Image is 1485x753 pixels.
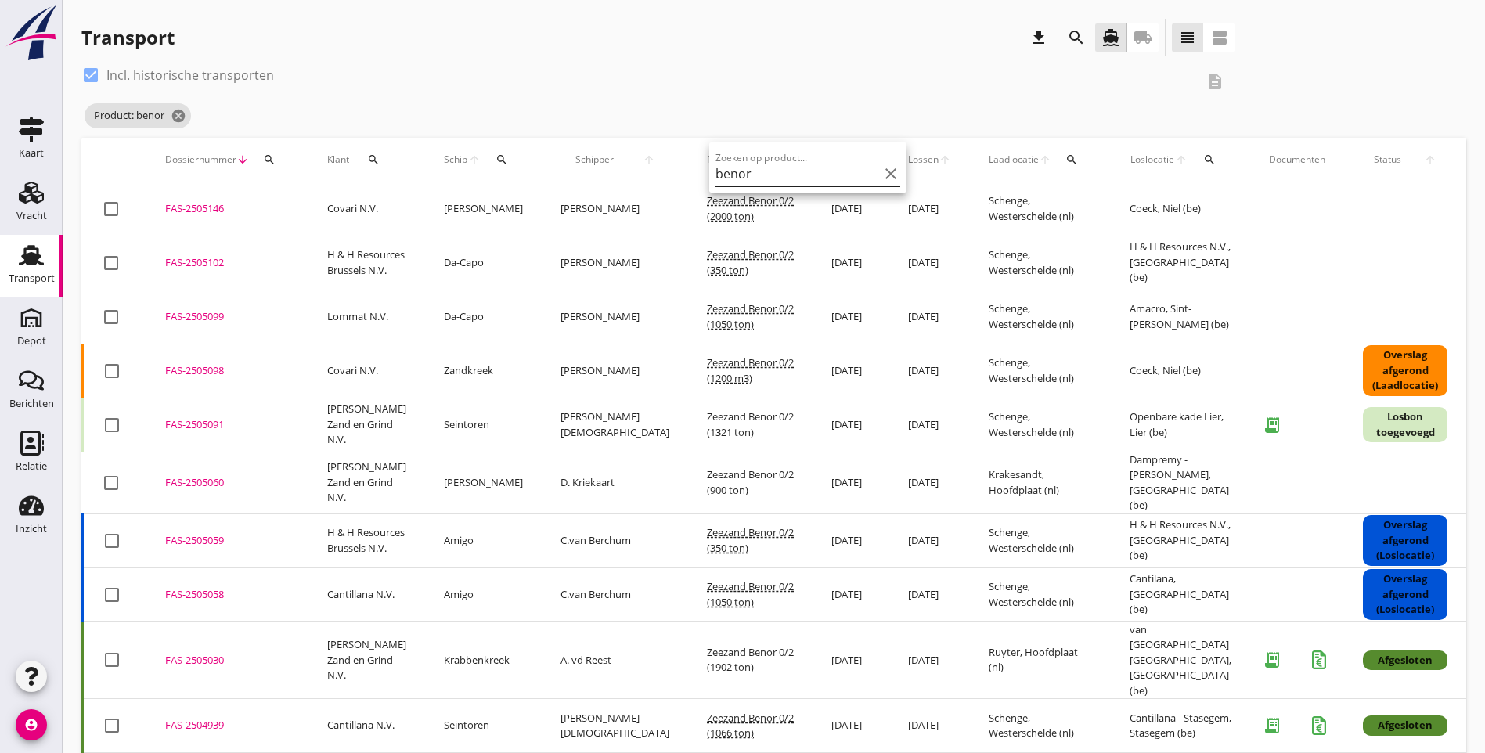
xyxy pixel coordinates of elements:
td: Covari N.V. [308,182,425,236]
td: Dampremy - [PERSON_NAME], [GEOGRAPHIC_DATA] (be) [1111,452,1250,513]
td: Schenge, Westerschelde (nl) [970,236,1111,290]
div: Afgesloten [1363,715,1447,736]
span: Zeezand Benor 0/2 (350 ton) [707,525,794,555]
i: directions_boat [1101,28,1120,47]
span: Zeezand Benor 0/2 (1200 m3) [707,355,794,385]
img: logo-small.a267ee39.svg [3,4,59,62]
td: Coeck, Niel (be) [1111,344,1250,398]
div: Transport [9,273,55,283]
td: [PERSON_NAME] Zand en Grind N.V. [308,452,425,513]
div: Afgesloten [1363,650,1447,671]
td: [PERSON_NAME] [425,452,542,513]
i: local_shipping [1134,28,1152,47]
td: [DATE] [889,621,970,699]
i: arrow_downward [236,153,249,166]
td: [DATE] [813,344,889,398]
td: Ruyter, Hoofdplaat (nl) [970,621,1111,699]
td: Openbare kade Lier, Lier (be) [1111,398,1250,452]
i: receipt_long [1256,710,1288,741]
td: Coeck, Niel (be) [1111,182,1250,236]
td: C.van Berchum [542,513,688,567]
i: search [367,153,380,166]
div: FAS-2505030 [165,653,290,668]
td: Schenge, Westerschelde (nl) [970,290,1111,344]
i: arrow_upward [1413,153,1448,166]
td: van [GEOGRAPHIC_DATA] [GEOGRAPHIC_DATA], [GEOGRAPHIC_DATA] (be) [1111,621,1250,699]
i: cancel [171,108,186,124]
td: Covari N.V. [308,344,425,398]
div: Documenten [1269,153,1325,167]
td: Zandkreek [425,344,542,398]
td: Schenge, Westerschelde (nl) [970,699,1111,753]
i: arrow_upward [1175,153,1189,166]
td: [PERSON_NAME] [542,290,688,344]
span: Product: benor [85,103,191,128]
i: receipt_long [1256,409,1288,441]
i: view_headline [1178,28,1197,47]
td: Amigo [425,513,542,567]
td: Cantillana N.V. [308,699,425,753]
div: FAS-2505102 [165,255,290,271]
td: Zeezand Benor 0/2 (900 ton) [688,452,813,513]
i: arrow_upward [628,153,669,166]
td: Schenge, Westerschelde (nl) [970,567,1111,621]
span: Zeezand Benor 0/2 (2000 ton) [707,193,794,223]
div: FAS-2505099 [165,309,290,325]
span: Zeezand Benor 0/2 (1066 ton) [707,711,794,740]
td: Amigo [425,567,542,621]
span: Status [1363,153,1413,167]
td: [DATE] [813,290,889,344]
div: Relatie [16,461,47,471]
td: [PERSON_NAME][DEMOGRAPHIC_DATA] [542,398,688,452]
td: [DATE] [813,236,889,290]
td: [PERSON_NAME] [542,344,688,398]
span: Lossen [908,153,939,167]
span: Product [707,153,741,167]
td: [DATE] [813,621,889,699]
td: H & H Resources Brussels N.V. [308,236,425,290]
td: [DATE] [889,344,970,398]
td: Krabbenkreek [425,621,542,699]
td: [DATE] [889,290,970,344]
td: [DATE] [889,513,970,567]
span: Dossiernummer [165,153,236,167]
span: Schip [444,153,468,167]
td: [PERSON_NAME] Zand en Grind N.V. [308,398,425,452]
span: Schipper [560,153,628,167]
span: Zeezand Benor 0/2 (1050 ton) [707,579,794,609]
td: [DATE] [889,236,970,290]
td: D. Kriekaart [542,452,688,513]
td: Seintoren [425,699,542,753]
span: Zeezand Benor 0/2 (1050 ton) [707,301,794,331]
i: clear [881,164,900,183]
td: Cantillana - Stasegem, Stasegem (be) [1111,699,1250,753]
div: FAS-2505058 [165,587,290,603]
td: Amacro, Sint-[PERSON_NAME] (be) [1111,290,1250,344]
td: [PERSON_NAME][DEMOGRAPHIC_DATA] [542,699,688,753]
i: account_circle [16,709,47,740]
div: Kaart [19,148,44,158]
i: search [263,153,276,166]
div: FAS-2505098 [165,363,290,379]
td: Schenge, Westerschelde (nl) [970,398,1111,452]
td: [DATE] [813,452,889,513]
td: [DATE] [889,699,970,753]
td: Schenge, Westerschelde (nl) [970,513,1111,567]
td: Da-Capo [425,236,542,290]
i: search [1065,153,1078,166]
td: [PERSON_NAME] [542,236,688,290]
span: Zeezand Benor 0/2 (350 ton) [707,247,794,277]
td: [DATE] [889,398,970,452]
div: FAS-2505091 [165,417,290,433]
span: Loslocatie [1130,153,1175,167]
td: Zeezand Benor 0/2 (1321 ton) [688,398,813,452]
td: [DATE] [813,699,889,753]
div: FAS-2505060 [165,475,290,491]
td: Krakesandt, Hoofdplaat (nl) [970,452,1111,513]
div: Depot [17,336,46,346]
td: [DATE] [813,182,889,236]
td: Schenge, Westerschelde (nl) [970,182,1111,236]
i: receipt_long [1256,644,1288,676]
i: search [1203,153,1216,166]
td: Schenge, Westerschelde (nl) [970,344,1111,398]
